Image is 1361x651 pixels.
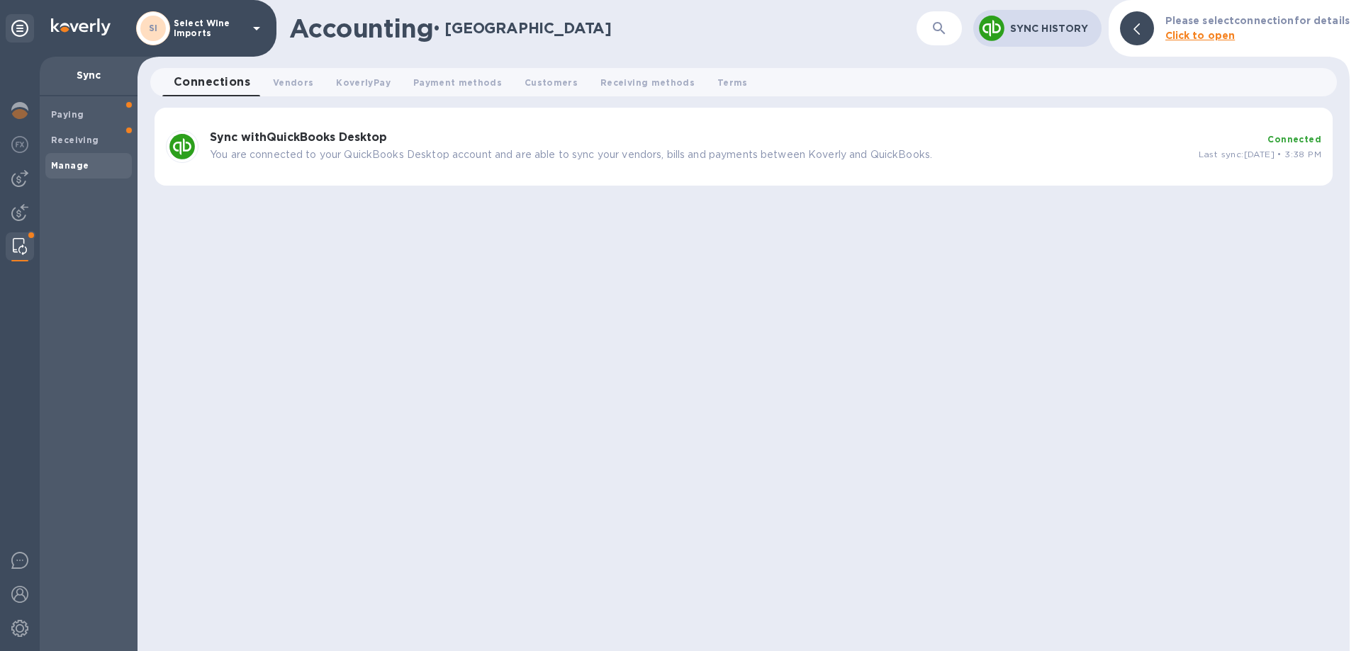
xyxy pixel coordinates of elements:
[1165,30,1236,41] b: Click to open
[51,68,126,82] p: Sync
[210,147,1187,162] p: You are connected to your QuickBooks Desktop account and are able to sync your vendors, bills and...
[174,18,245,38] p: Select Wine Imports
[51,109,84,120] b: Paying
[525,75,578,90] span: Customers
[1010,21,1090,35] p: Sync History
[174,72,250,92] span: Connections
[413,75,502,90] span: Payment methods
[1267,134,1321,145] b: Connected
[1199,149,1321,159] span: Last sync: [DATE] • 3:38 PM
[11,136,28,153] img: Foreign exchange
[433,19,612,37] h2: • [GEOGRAPHIC_DATA]
[600,75,695,90] span: Receiving methods
[717,75,748,90] span: Terms
[273,75,313,90] span: Vendors
[149,23,158,33] b: SI
[289,13,433,43] h1: Accounting
[51,160,89,171] b: Manage
[1165,15,1350,26] b: Please select connection for details
[51,135,99,145] b: Receiving
[6,14,34,43] div: Unpin categories
[336,75,390,90] span: KoverlyPay
[51,18,111,35] img: Logo
[210,130,387,144] b: Sync with QuickBooks Desktop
